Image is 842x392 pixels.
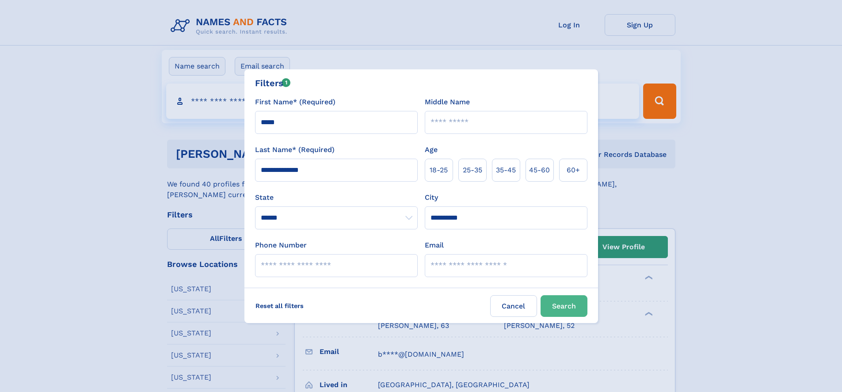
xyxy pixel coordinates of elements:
[463,165,482,175] span: 25‑35
[430,165,448,175] span: 18‑25
[250,295,309,316] label: Reset all filters
[529,165,550,175] span: 45‑60
[255,240,307,251] label: Phone Number
[541,295,587,317] button: Search
[425,97,470,107] label: Middle Name
[490,295,537,317] label: Cancel
[567,165,580,175] span: 60+
[425,145,438,155] label: Age
[255,76,291,90] div: Filters
[255,192,418,203] label: State
[425,240,444,251] label: Email
[496,165,516,175] span: 35‑45
[255,97,335,107] label: First Name* (Required)
[255,145,335,155] label: Last Name* (Required)
[425,192,438,203] label: City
